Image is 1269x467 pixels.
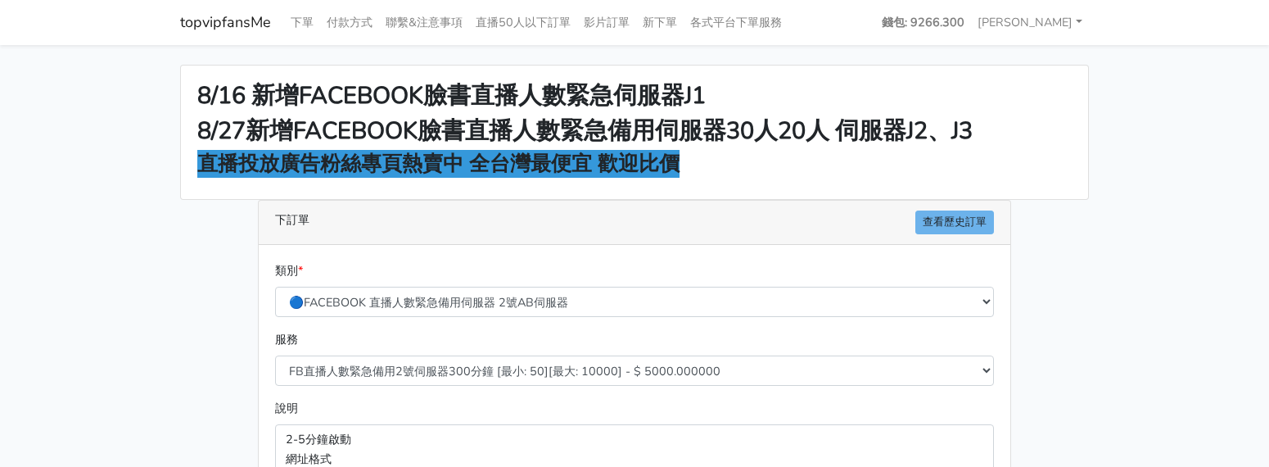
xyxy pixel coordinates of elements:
a: 下單 [284,7,320,39]
strong: 8/16 新增FACEBOOK臉書直播人數緊急伺服器J1 [197,79,706,111]
a: 新下單 [636,7,684,39]
a: 聯繫&注意事項 [379,7,469,39]
strong: 8/27新增FACEBOOK臉書直播人數緊急備用伺服器30人20人 伺服器J2、J3 [197,115,973,147]
strong: 直播投放廣告粉絲專頁熱賣中 全台灣最便宜 歡迎比價 [197,150,680,178]
label: 類別 [275,261,303,280]
div: 下訂單 [259,201,1010,245]
a: 錢包: 9266.300 [875,7,971,39]
a: 影片訂單 [577,7,636,39]
label: 說明 [275,399,298,418]
a: 各式平台下單服務 [684,7,788,39]
a: [PERSON_NAME] [971,7,1089,39]
strong: 錢包: 9266.300 [882,14,964,30]
a: 直播50人以下訂單 [469,7,577,39]
a: 查看歷史訂單 [915,211,994,234]
label: 服務 [275,330,298,349]
a: 付款方式 [320,7,379,39]
a: topvipfansMe [180,7,271,39]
